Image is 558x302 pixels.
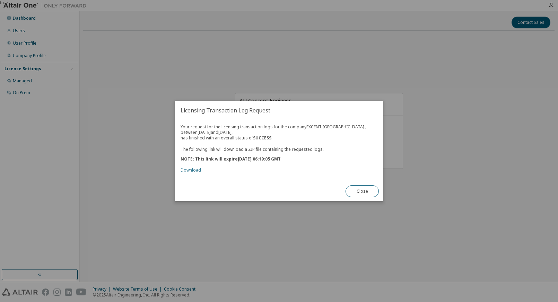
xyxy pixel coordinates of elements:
a: Download [181,167,201,173]
h2: Licensing Transaction Log Request [175,101,383,120]
p: The following link will download a ZIP file containing the requested logs. [181,146,377,152]
b: SUCCESS [253,135,271,141]
button: Close [346,185,379,197]
b: NOTE: This link will expire [DATE] 06:19:05 GMT [181,156,281,162]
div: Your request for the licensing transaction logs for the company EXCENT [GEOGRAPHIC_DATA]. , betwe... [181,124,377,173]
